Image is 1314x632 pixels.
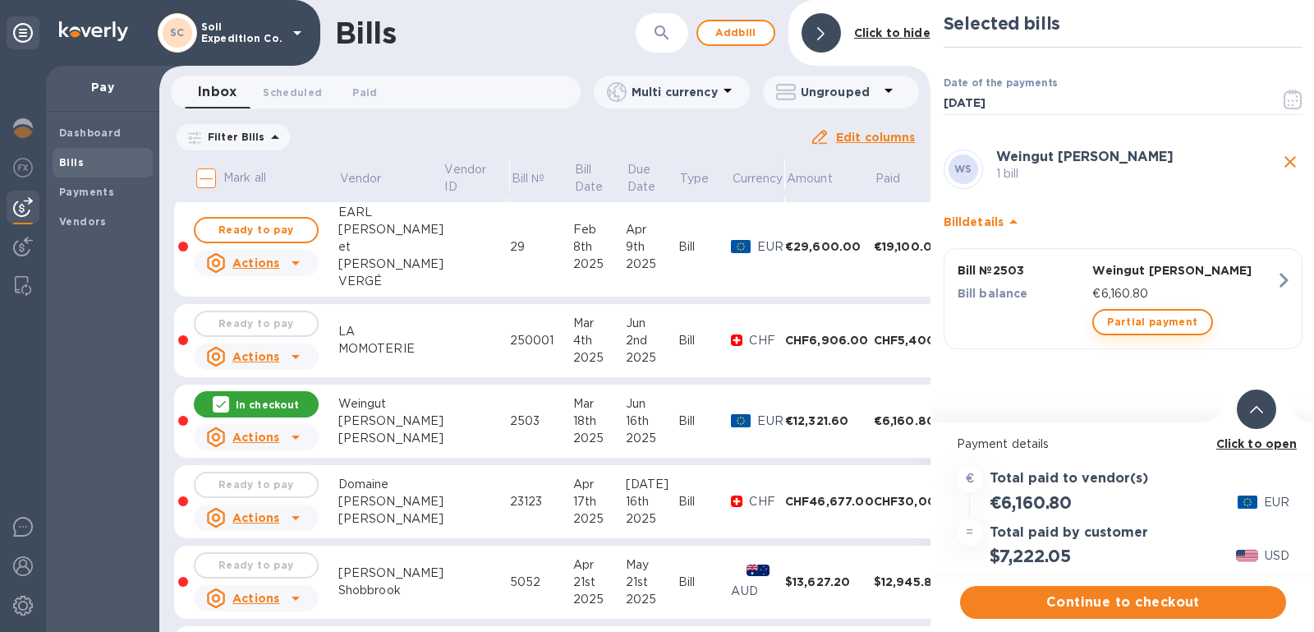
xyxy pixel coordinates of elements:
[626,256,678,273] div: 2025
[678,493,732,510] div: Bill
[757,238,784,256] p: EUR
[338,221,444,238] div: [PERSON_NAME]
[573,591,626,608] div: 2025
[626,349,678,367] div: 2025
[338,395,444,413] div: Weingut
[785,413,874,429] div: €12,321.60
[338,565,444,582] div: [PERSON_NAME]
[854,26,930,39] b: Click to hide
[960,586,1286,619] button: Continue to checkout
[573,556,626,574] div: Apr
[785,238,874,255] div: €29,600.00
[836,131,916,144] u: Edit columns
[510,574,573,591] div: 5052
[511,170,566,187] span: Bill №
[747,565,770,576] img: AUD
[573,395,626,413] div: Mar
[990,471,1148,487] h3: Total paid to vendor(s)
[626,493,678,510] div: 16th
[338,256,444,273] div: [PERSON_NAME]
[510,413,573,430] div: 2503
[944,13,1303,34] h2: Selected bills
[626,332,678,349] div: 2nd
[352,84,377,101] span: Paid
[232,256,279,270] u: Actions
[626,413,678,430] div: 16th
[996,165,1278,182] p: 1 bill
[733,170,783,187] p: Currency
[338,323,444,340] div: LA
[874,574,967,590] div: $12,945.84
[573,256,626,273] div: 2025
[201,21,283,44] p: Soil Expedition Co.
[801,84,879,100] p: Ungrouped
[1216,437,1298,450] b: Click to open
[874,413,967,429] div: €6,160.80
[232,592,279,605] u: Actions
[678,332,732,349] div: Bill
[573,476,626,493] div: Apr
[626,510,678,528] div: 2025
[874,238,967,255] div: €19,100.00
[511,170,544,187] p: Bill №
[236,398,299,412] p: In checkout
[573,413,626,430] div: 18th
[338,476,444,493] div: Domaine
[574,161,603,196] p: Bill Date
[787,170,833,187] p: Amount
[944,215,1004,228] b: Bill details
[445,161,508,196] span: Vendor ID
[678,413,732,430] div: Bill
[954,163,972,175] b: WS
[232,350,279,363] u: Actions
[626,476,678,493] div: [DATE]
[679,170,730,187] span: Type
[59,215,107,228] b: Vendors
[338,430,444,447] div: [PERSON_NAME]
[573,493,626,510] div: 17th
[749,493,784,510] p: CHF
[573,238,626,256] div: 8th
[958,285,1087,302] p: Bill balance
[339,170,402,187] span: Vendor
[990,492,1072,513] h2: €6,160.80
[338,493,444,510] div: [PERSON_NAME]
[957,519,983,546] div: =
[510,238,573,256] div: 29
[263,84,322,101] span: Scheduled
[170,26,185,39] b: SC
[510,332,573,349] div: 250001
[627,161,655,196] p: Due Date
[990,525,1148,541] h3: Total paid by customer
[626,574,678,591] div: 21st
[445,161,487,196] p: Vendor ID
[338,340,444,358] div: MOMOTERIE
[678,238,732,256] div: Bill
[573,349,626,367] div: 2025
[201,130,265,144] p: Filter Bills
[338,582,444,599] div: Shobbrook
[679,170,709,187] p: Type
[59,127,122,139] b: Dashboard
[198,81,237,104] span: Inbox
[573,510,626,528] div: 2025
[1092,262,1275,279] p: Weingut [PERSON_NAME]
[966,472,974,485] strong: €
[626,591,678,608] div: 2025
[787,170,854,187] span: Amount
[232,511,279,524] u: Actions
[338,510,444,528] div: [PERSON_NAME]
[510,493,573,510] div: 23123
[335,16,396,50] h1: Bills
[209,220,304,240] span: Ready to pay
[626,221,678,238] div: Apr
[626,430,678,447] div: 2025
[944,196,1303,248] div: Billdetails
[573,430,626,447] div: 2025
[232,431,279,444] u: Actions
[957,436,1289,453] p: Payment details
[874,493,967,510] div: CHF30,000.00
[626,238,678,256] div: 9th
[59,21,128,41] img: Logo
